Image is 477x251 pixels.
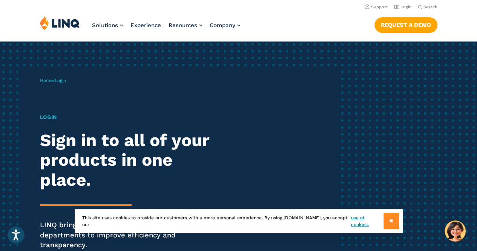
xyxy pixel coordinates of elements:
[92,16,240,41] nav: Primary Navigation
[394,5,412,9] a: Login
[445,220,466,242] button: Hello, have a question? Let’s chat.
[374,17,437,32] a: Request a Demo
[40,78,53,83] a: Home
[210,22,240,29] a: Company
[169,22,202,29] a: Resources
[40,78,66,83] span: /
[40,113,224,121] h1: Login
[92,22,118,29] span: Solutions
[418,4,437,10] button: Open Search Bar
[75,209,403,233] div: This site uses cookies to provide our customers with a more personal experience. By using [DOMAIN...
[40,220,224,250] p: LINQ brings together students, parents and all your departments to improve efficiency and transpa...
[40,131,224,190] h2: Sign in to all of your products in one place.
[40,16,80,30] img: LINQ | K‑12 Software
[351,214,383,228] a: use of cookies.
[169,22,197,29] span: Resources
[423,5,437,9] span: Search
[92,22,123,29] a: Solutions
[210,22,235,29] span: Company
[130,22,161,29] a: Experience
[365,5,388,9] a: Support
[55,78,66,83] span: Login
[374,16,437,32] nav: Button Navigation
